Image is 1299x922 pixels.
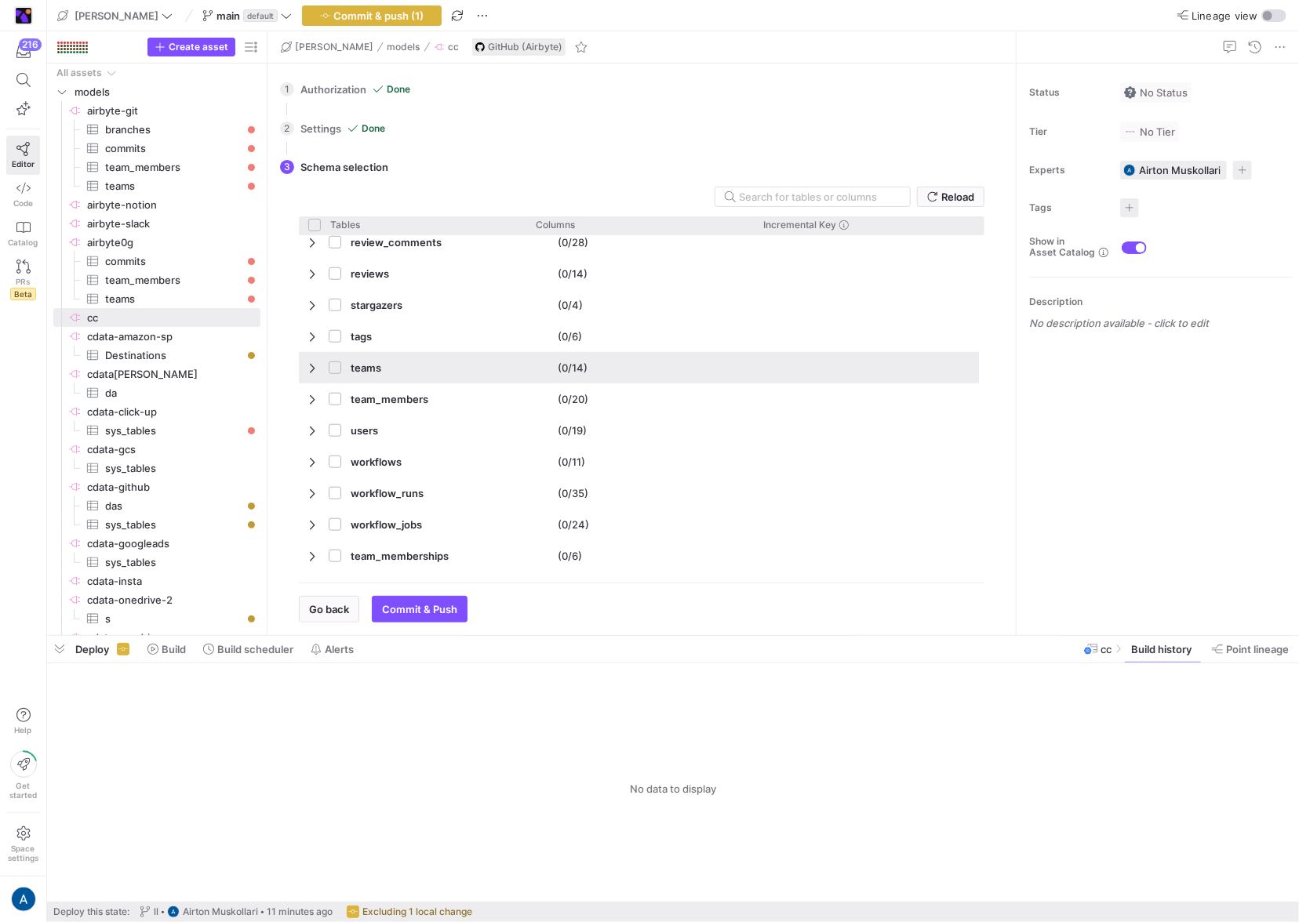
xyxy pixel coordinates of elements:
[388,42,420,53] span: models
[53,553,260,572] a: sys_tables​​​​​​​​​
[105,177,242,195] span: teams​​​​​​​​​
[105,384,242,402] span: da​​​​​​​​​
[53,628,260,647] a: cdata-onedrive​​​​​​​​
[1124,86,1137,99] img: No status
[53,289,260,308] a: teams​​​​​​​​​
[87,102,258,120] span: airbyte-git​​​​​​​​
[105,140,242,158] span: commits​​​​​​​​​
[430,38,463,56] button: cc
[351,478,424,509] span: workflow_runs
[16,8,31,24] img: https://storage.googleapis.com/y42-prod-data-exchange/images/E4LAT4qaMCxLTOZoOQ32fao10ZFgsP4yJQ8S...
[53,572,260,590] a: cdata-insta​​​​​​​​
[53,252,260,270] a: commits​​​​​​​​​
[1123,164,1136,176] img: https://lh3.googleusercontent.com/a/AATXAJyyGjhbEl7Z_5IO_MZVv7Koc9S-C6PkrQR59X_w=s96-c
[917,187,984,207] button: Reload
[162,643,186,655] span: Build
[448,42,459,53] span: cc
[53,308,260,327] div: Press SPACE to select this row.
[1124,125,1137,138] img: No tier
[330,220,360,230] span: Tables
[558,330,582,343] y42-import-column-renderer: (0/6)
[53,176,260,195] a: teams​​​​​​​​​
[53,421,260,440] a: sys_tables​​​​​​​​​
[87,572,258,590] span: cdata-insta​​​​​​​​
[13,725,33,735] span: Help
[53,5,176,26] button: [PERSON_NAME]
[1029,87,1108,98] span: Status
[53,553,260,572] div: Press SPACE to select this row.
[53,421,260,440] div: Press SPACE to select this row.
[9,781,37,800] span: Get started
[6,253,40,307] a: PRsBeta
[217,643,293,655] span: Build scheduler
[53,346,260,365] a: Destinations​​​​​​​​​
[87,591,258,609] span: cdata-onedrive-2​​​​​​​​
[53,327,260,346] div: Press SPACE to select this row.
[16,277,31,286] span: PRs
[1124,636,1202,662] button: Build history
[105,290,242,308] span: teams​​​​​​​​​
[53,534,260,553] div: Press SPACE to select this row.
[75,83,258,101] span: models
[75,9,158,22] span: [PERSON_NAME]
[53,383,260,402] div: Press SPACE to select this row.
[53,101,260,120] div: Press SPACE to select this row.
[53,496,260,515] a: das​​​​​​​​​
[56,67,102,78] div: All assets
[169,42,228,53] span: Create asset
[53,459,260,477] a: sys_tables​​​​​​​​​
[558,299,583,311] y42-import-column-renderer: (0/4)
[196,636,300,662] button: Build scheduler
[372,596,468,623] button: Commit & Push
[53,515,260,534] a: sys_tables​​​​​​​​​
[53,906,129,917] span: Deploy this state:
[12,159,35,169] span: Editor
[558,550,582,562] y42-import-column-renderer: (0/6)
[53,402,260,421] div: Press SPACE to select this row.
[53,327,260,346] a: cdata-amazon-sp​​​​​​​​
[87,403,258,421] span: cdata-click-up​​​​​​​​
[11,887,36,912] img: https://lh3.googleusercontent.com/a/AATXAJyyGjhbEl7Z_5IO_MZVv7Koc9S-C6PkrQR59X_w=s96-c
[488,42,562,53] span: GitHub (Airbyte)
[53,515,260,534] div: Press SPACE to select this row.
[53,365,260,383] a: cdata[PERSON_NAME]​​​​​​​​
[6,701,40,742] button: Help
[53,195,260,214] div: Press SPACE to select this row.
[6,38,40,66] button: 216
[299,289,981,321] div: Press SPACE to select this row.
[53,120,260,139] div: Press SPACE to select this row.
[53,383,260,402] a: da​​​​​​​​​
[53,120,260,139] a: branches​​​​​​​​​
[558,361,588,374] y42-import-column-renderer: (0/14)
[299,477,981,509] div: Press SPACE to select this row.
[1029,202,1108,213] span: Tags
[558,518,589,531] y42-import-column-renderer: (0/24)
[351,321,372,352] span: tags
[216,9,240,22] span: main
[105,252,242,270] span: commits​​​​​​​​​
[6,2,40,29] a: https://storage.googleapis.com/y42-prod-data-exchange/images/E4LAT4qaMCxLTOZoOQ32fao10ZFgsP4yJQ8S...
[53,590,260,609] a: cdata-onedrive-2​​​​​​​​
[6,745,40,806] button: Getstarted
[53,572,260,590] div: Press SPACE to select this row.
[105,516,242,534] span: sys_tables​​​​​​​​​
[243,9,278,22] span: default
[53,289,260,308] div: Press SPACE to select this row.
[154,906,158,917] span: ll
[53,346,260,365] div: Press SPACE to select this row.
[299,352,981,383] div: Press SPACE to select this row.
[1029,165,1108,176] span: Experts
[53,233,260,252] a: airbyte0g​​​​​​​​
[299,227,981,258] div: Press SPACE to select this row.
[53,440,260,459] div: Press SPACE to select this row.
[1131,643,1192,655] span: Build history
[739,191,897,203] input: Search for tables or columns
[53,176,260,195] div: Press SPACE to select this row.
[53,101,260,120] a: airbyte-git​​​​​​​​
[87,629,258,647] span: cdata-onedrive​​​​​​​​
[53,270,260,289] a: team_members​​​​​​​​​
[299,540,981,572] div: Press SPACE to select this row.
[53,402,260,421] a: cdata-click-up​​​​​​​​
[53,590,260,609] div: Press SPACE to select this row.
[382,603,457,615] span: Commit & Push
